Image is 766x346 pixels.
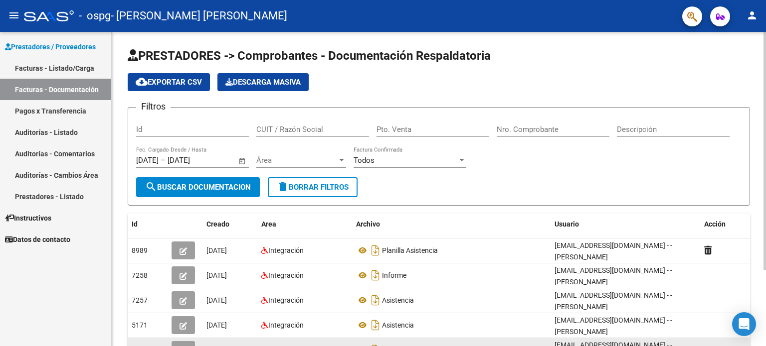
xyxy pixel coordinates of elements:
h3: Filtros [136,100,171,114]
input: End date [168,156,216,165]
datatable-header-cell: Area [257,214,352,235]
i: Descargar documento [369,292,382,308]
span: Integración [268,271,304,279]
span: Acción [704,220,726,228]
span: [EMAIL_ADDRESS][DOMAIN_NAME] - - [PERSON_NAME] [555,316,672,336]
div: Open Intercom Messenger [732,312,756,336]
span: Exportar CSV [136,78,202,87]
span: Id [132,220,138,228]
button: Open calendar [237,155,248,167]
span: 7257 [132,296,148,304]
span: [DATE] [206,246,227,254]
span: 8989 [132,246,148,254]
span: [DATE] [206,296,227,304]
datatable-header-cell: Id [128,214,168,235]
span: [EMAIL_ADDRESS][DOMAIN_NAME] - - [PERSON_NAME] [555,291,672,311]
datatable-header-cell: Acción [700,214,750,235]
span: [DATE] [206,271,227,279]
span: [EMAIL_ADDRESS][DOMAIN_NAME] - - [PERSON_NAME] [555,266,672,286]
span: Archivo [356,220,380,228]
span: [EMAIL_ADDRESS][DOMAIN_NAME] - - [PERSON_NAME] [555,241,672,261]
mat-icon: search [145,181,157,193]
i: Descargar documento [369,317,382,333]
span: Area [261,220,276,228]
button: Exportar CSV [128,73,210,91]
span: Integración [268,296,304,304]
span: Integración [268,246,304,254]
span: Descarga Masiva [225,78,301,87]
i: Descargar documento [369,242,382,258]
span: Informe [382,271,406,279]
span: Asistencia [382,321,414,329]
span: Área [256,156,337,165]
span: Creado [206,220,229,228]
span: Instructivos [5,213,51,224]
span: Prestadores / Proveedores [5,41,96,52]
span: - [PERSON_NAME] [PERSON_NAME] [111,5,287,27]
span: - ospg [79,5,111,27]
datatable-header-cell: Usuario [551,214,700,235]
span: Borrar Filtros [277,183,349,192]
span: Integración [268,321,304,329]
span: 7258 [132,271,148,279]
span: – [161,156,166,165]
mat-icon: delete [277,181,289,193]
mat-icon: menu [8,9,20,21]
button: Borrar Filtros [268,177,358,197]
span: Usuario [555,220,579,228]
span: Todos [354,156,375,165]
mat-icon: cloud_download [136,76,148,88]
app-download-masive: Descarga masiva de comprobantes (adjuntos) [217,73,309,91]
datatable-header-cell: Creado [202,214,257,235]
span: 5171 [132,321,148,329]
span: [DATE] [206,321,227,329]
datatable-header-cell: Archivo [352,214,551,235]
span: Buscar Documentacion [145,183,251,192]
i: Descargar documento [369,267,382,283]
span: Datos de contacto [5,234,70,245]
button: Descarga Masiva [217,73,309,91]
span: Planilla Asistencia [382,246,438,254]
span: PRESTADORES -> Comprobantes - Documentación Respaldatoria [128,49,491,63]
span: Asistencia [382,296,414,304]
input: Start date [136,156,159,165]
button: Buscar Documentacion [136,177,260,197]
mat-icon: person [746,9,758,21]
